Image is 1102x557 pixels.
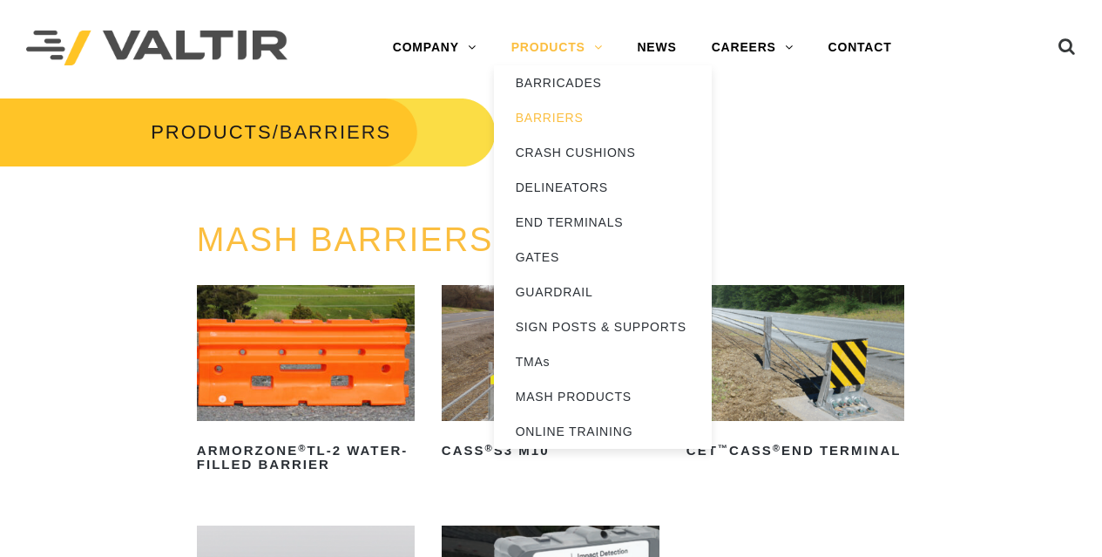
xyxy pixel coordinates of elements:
[197,221,494,258] a: MASH BARRIERS
[442,285,659,465] a: CASS®S3 M10
[494,100,712,135] a: BARRIERS
[619,31,693,65] a: NEWS
[442,437,659,465] h2: CASS S3 M10
[375,31,494,65] a: COMPANY
[280,121,391,143] span: BARRIERS
[494,205,712,240] a: END TERMINALS
[773,443,781,453] sup: ®
[718,443,729,453] sup: ™
[494,414,712,449] a: ONLINE TRAINING
[494,275,712,309] a: GUARDRAIL
[197,285,415,479] a: ArmorZone®TL-2 Water-Filled Barrier
[494,31,620,65] a: PRODUCTS
[298,443,307,453] sup: ®
[811,31,909,65] a: CONTACT
[494,309,712,344] a: SIGN POSTS & SUPPORTS
[494,240,712,275] a: GATES
[494,379,712,414] a: MASH PRODUCTS
[26,31,287,66] img: Valtir
[485,443,494,453] sup: ®
[494,135,712,170] a: CRASH CUSHIONS
[151,121,272,143] a: PRODUCTS
[494,344,712,379] a: TMAs
[494,170,712,205] a: DELINEATORS
[197,437,415,479] h2: ArmorZone TL-2 Water-Filled Barrier
[686,285,904,465] a: CET™CASS®End Terminal
[686,437,904,465] h2: CET CASS End Terminal
[694,31,811,65] a: CAREERS
[494,65,712,100] a: BARRICADES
